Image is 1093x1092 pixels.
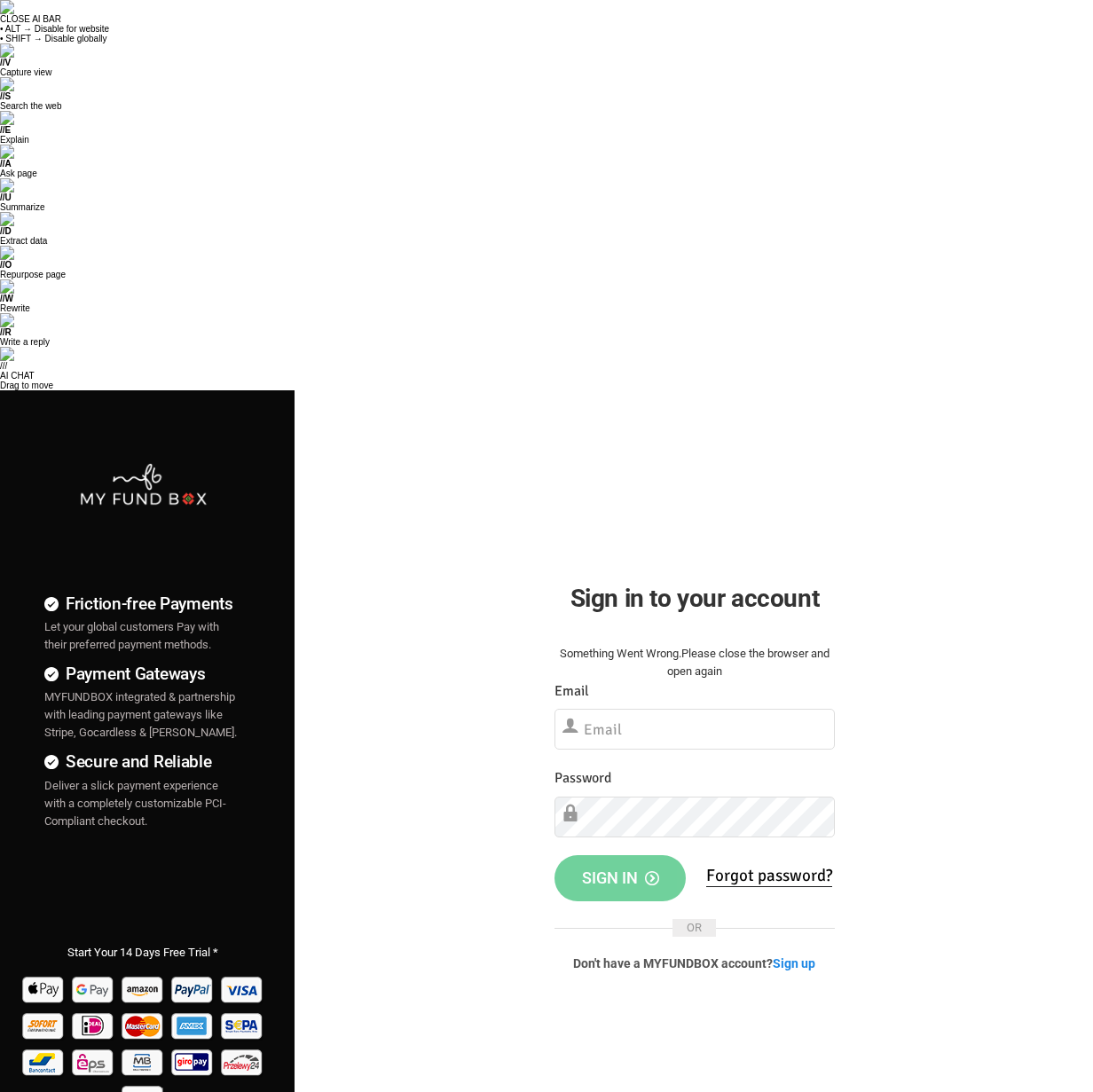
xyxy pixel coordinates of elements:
span: MYFUNDBOX integrated & partnership with leading payment gateways like Stripe, Gocardless & [PERSO... [44,690,237,739]
a: Sign up [773,956,815,970]
img: Amazon [120,970,167,1007]
img: american_express Pay [169,1007,216,1043]
img: Google Pay [70,970,117,1007]
label: Email [554,680,589,703]
p: Don't have a MYFUNDBOX account? [554,955,835,972]
h2: Sign in to your account [554,579,835,617]
img: Visa [219,970,266,1007]
img: sepa Pay [219,1007,266,1043]
img: giropay [169,1043,216,1080]
span: Sign in [582,868,659,887]
h4: Friction-free Payments [44,591,241,617]
h4: Secure and Reliable [44,749,241,774]
img: Mastercard Pay [120,1007,167,1043]
span: Let your global customers Pay with their preferred payment methods. [44,620,219,651]
img: mfbwhite.png [79,462,208,507]
img: Paypal [169,970,216,1007]
img: Ideal Pay [70,1007,117,1043]
span: OR [672,919,716,937]
a: Forgot password? [706,865,832,887]
div: Something Went Wrong.Please close the browser and open again [554,645,835,680]
input: Email [554,709,835,750]
img: Apple Pay [20,970,67,1007]
span: Deliver a slick payment experience with a completely customizable PCI-Compliant checkout. [44,779,226,828]
button: Sign in [554,855,686,901]
img: mb Pay [120,1043,167,1080]
h4: Payment Gateways [44,661,241,687]
img: Bancontact Pay [20,1043,67,1080]
img: EPS Pay [70,1043,117,1080]
label: Password [554,767,611,790]
img: p24 Pay [219,1043,266,1080]
img: Sofort Pay [20,1007,67,1043]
